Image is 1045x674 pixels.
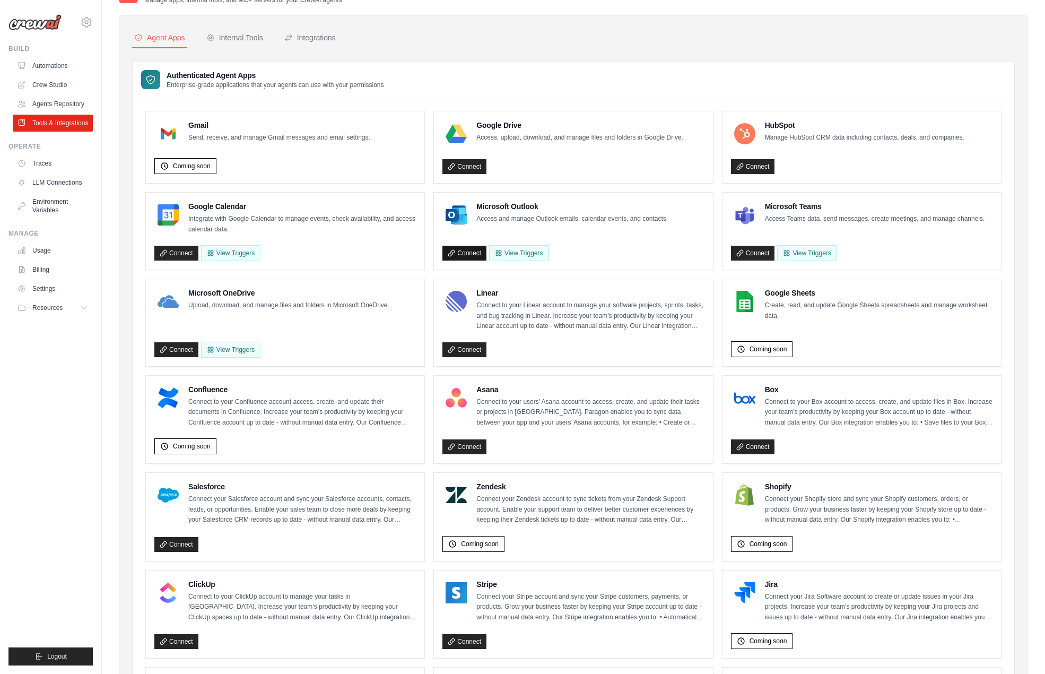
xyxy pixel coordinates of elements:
h4: Google Drive [476,120,683,131]
p: Connect your Stripe account and sync your Stripe customers, payments, or products. Grow your busi... [476,592,704,623]
p: Access and manage Outlook emails, calendar events, and contacts. [476,214,668,224]
h4: Zendesk [476,481,704,492]
p: Access, upload, download, and manage files and folders in Google Drive. [476,133,683,143]
span: Coming soon [750,637,787,645]
p: Upload, download, and manage files and folders in Microsoft OneDrive. [188,300,389,311]
p: Connect your Salesforce account and sync your Salesforce accounts, contacts, leads, or opportunit... [188,494,416,525]
h4: HubSpot [765,120,964,131]
span: Coming soon [173,442,211,451]
img: Microsoft Teams Logo [734,204,755,226]
span: Resources [32,304,63,312]
img: Logo [8,14,62,30]
a: Connect [731,246,775,261]
button: Internal Tools [204,28,265,48]
div: Manage [8,229,93,238]
: View Triggers [489,245,548,261]
h4: Gmail [188,120,370,131]
a: Connect [442,342,486,357]
a: Traces [13,155,93,172]
p: Manage HubSpot CRM data including contacts, deals, and companies. [765,133,964,143]
div: Build [8,45,93,53]
p: Connect your Zendesk account to sync tickets from your Zendesk Support account. Enable your suppo... [476,494,704,525]
img: Google Calendar Logo [158,204,179,226]
a: Environment Variables [13,193,93,219]
p: Connect to your Box account to access, create, and update files in Box. Increase your team’s prod... [765,397,992,428]
a: LLM Connections [13,174,93,191]
div: Agent Apps [134,32,185,43]
a: Connect [442,439,486,454]
h4: Confluence [188,384,416,395]
a: Connect [154,634,198,649]
span: Logout [47,652,67,661]
img: Stripe Logo [446,582,467,603]
p: Connect your Jira Software account to create or update issues in your Jira projects. Increase you... [765,592,992,623]
img: Zendesk Logo [446,485,467,506]
h4: Google Calendar [188,201,416,212]
h4: ClickUp [188,579,416,590]
p: Integrate with Google Calendar to manage events, check availability, and access calendar data. [188,214,416,235]
img: Microsoft Outlook Logo [446,204,467,226]
a: Connect [154,537,198,552]
a: Usage [13,242,93,259]
p: Create, read, and update Google Sheets spreadsheets and manage worksheet data. [765,300,992,321]
img: HubSpot Logo [734,123,755,144]
p: Connect to your ClickUp account to manage your tasks in [GEOGRAPHIC_DATA]. Increase your team’s p... [188,592,416,623]
h3: Authenticated Agent Apps [167,70,384,81]
h4: Microsoft Outlook [476,201,668,212]
a: Connect [731,159,775,174]
h4: Microsoft Teams [765,201,985,212]
img: Asana Logo [446,387,467,409]
h4: Stripe [476,579,704,590]
img: Google Drive Logo [446,123,467,144]
div: Operate [8,142,93,151]
button: Logout [8,647,93,666]
p: Connect to your Linear account to manage your software projects, sprints, tasks, and bug tracking... [476,300,704,332]
a: Crew Studio [13,76,93,93]
p: Enterprise-grade applications that your agents can use with your permissions [167,81,384,89]
h4: Microsoft OneDrive [188,288,389,298]
span: Coming soon [750,540,787,548]
a: Connect [442,634,486,649]
a: Billing [13,261,93,278]
div: Chat-Widget [992,623,1045,674]
img: Salesforce Logo [158,485,179,506]
: View Triggers [201,342,260,358]
img: Gmail Logo [158,123,179,144]
h4: Google Sheets [765,288,992,298]
img: Jira Logo [734,582,755,603]
h4: Box [765,384,992,395]
div: Integrations [284,32,336,43]
a: Connect [442,246,486,261]
p: Connect to your users’ Asana account to access, create, and update their tasks or projects in [GE... [476,397,704,428]
img: ClickUp Logo [158,582,179,603]
img: Confluence Logo [158,387,179,409]
a: Tools & Integrations [13,115,93,132]
a: Connect [442,159,486,174]
a: Agents Repository [13,96,93,113]
h4: Asana [476,384,704,395]
h4: Jira [765,579,992,590]
img: Shopify Logo [734,485,755,506]
button: View Triggers [201,245,260,261]
p: Send, receive, and manage Gmail messages and email settings. [188,133,370,143]
span: Coming soon [173,162,211,170]
div: Internal Tools [206,32,263,43]
: View Triggers [777,245,837,261]
img: Google Sheets Logo [734,291,755,312]
span: Coming soon [750,345,787,353]
img: Linear Logo [446,291,467,312]
span: Coming soon [461,540,499,548]
p: Connect your Shopify store and sync your Shopify customers, orders, or products. Grow your busine... [765,494,992,525]
h4: Linear [476,288,704,298]
button: Integrations [282,28,338,48]
img: Microsoft OneDrive Logo [158,291,179,312]
p: Access Teams data, send messages, create meetings, and manage channels. [765,214,985,224]
h4: Shopify [765,481,992,492]
p: Connect to your Confluence account access, create, and update their documents in Confluence. Incr... [188,397,416,428]
a: Settings [13,280,93,297]
iframe: Chat Widget [992,623,1045,674]
img: Box Logo [734,387,755,409]
a: Connect [154,342,198,357]
h4: Salesforce [188,481,416,492]
button: Agent Apps [132,28,187,48]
